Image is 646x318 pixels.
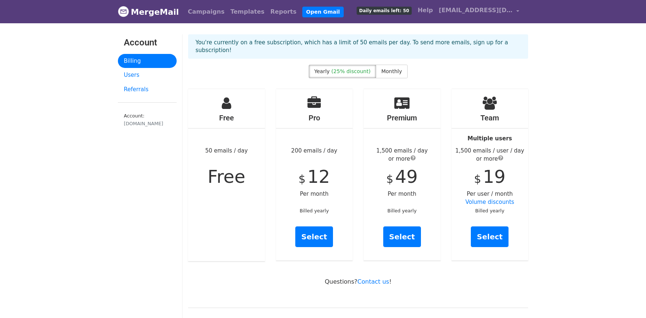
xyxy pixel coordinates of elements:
span: 12 [307,166,330,187]
div: Per month [364,89,441,260]
a: [EMAIL_ADDRESS][DOMAIN_NAME] [436,3,522,20]
small: Billed yearly [475,208,504,213]
a: Select [471,226,509,247]
a: Contact us [357,278,389,285]
a: Volume discounts [465,199,514,205]
span: Monthly [381,68,402,74]
h4: Team [452,113,528,122]
div: Per user / month [452,89,528,260]
small: Billed yearly [300,208,329,213]
div: [DOMAIN_NAME] [124,120,171,127]
a: Daily emails left: 50 [354,3,415,18]
span: $ [299,172,306,185]
h4: Free [188,113,265,122]
span: Yearly [314,68,330,74]
span: Daily emails left: 50 [357,7,412,15]
a: Referrals [118,82,177,97]
span: $ [474,172,481,185]
small: Billed yearly [387,208,416,213]
h3: Account [124,37,171,48]
a: Campaigns [185,4,227,19]
span: (25% discount) [331,68,371,74]
h4: Premium [364,113,441,122]
span: 19 [483,166,506,187]
a: MergeMail [118,4,179,20]
div: 1,500 emails / user / day or more [452,147,528,163]
span: [EMAIL_ADDRESS][DOMAIN_NAME] [439,6,513,15]
a: Select [383,226,421,247]
p: You're currently on a free subscription, which has a limit of 50 emails per day. To send more ema... [195,39,521,54]
a: Users [118,68,177,82]
img: MergeMail logo [118,6,129,17]
a: Select [295,226,333,247]
a: Reports [268,4,300,19]
div: 200 emails / day Per month [276,89,353,260]
span: Free [208,166,245,187]
a: Open Gmail [302,7,343,17]
span: 49 [395,166,418,187]
small: Account: [124,113,171,127]
div: 1,500 emails / day or more [364,147,441,163]
span: $ [386,172,393,185]
a: Help [415,3,436,18]
a: Templates [227,4,267,19]
a: Billing [118,54,177,68]
h4: Pro [276,113,353,122]
div: 50 emails / day [188,89,265,261]
strong: Multiple users [467,135,512,142]
p: Questions? ! [188,278,528,285]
